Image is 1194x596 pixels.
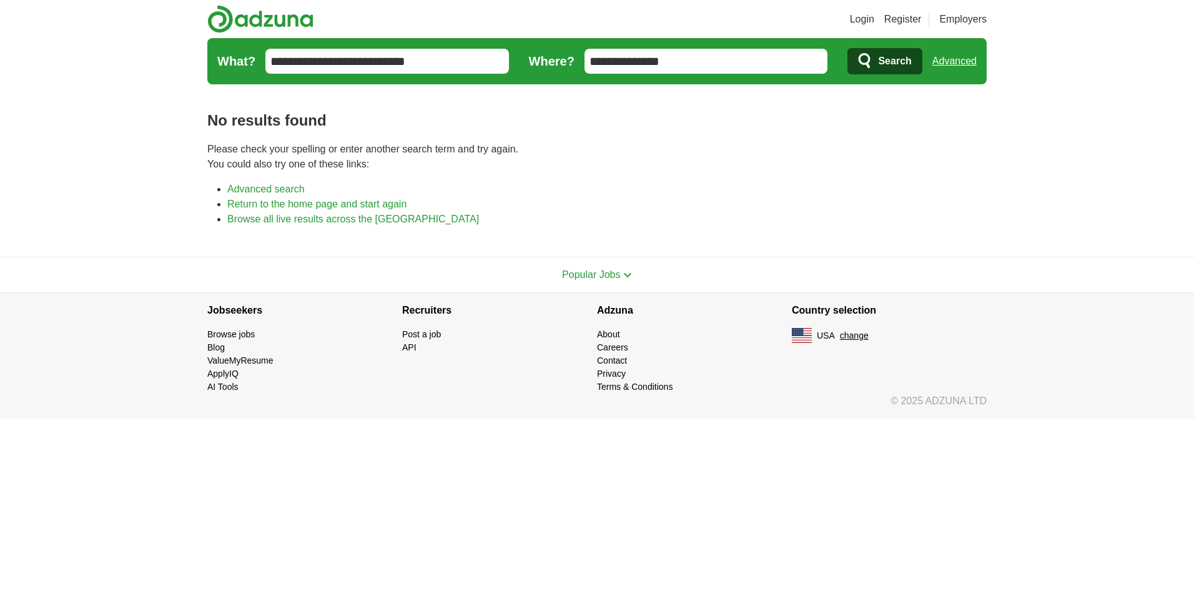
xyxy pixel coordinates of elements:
[402,329,441,339] a: Post a job
[597,369,626,379] a: Privacy
[939,12,987,27] a: Employers
[207,342,225,352] a: Blog
[402,342,417,352] a: API
[792,293,987,328] h4: Country selection
[207,382,239,392] a: AI Tools
[227,199,407,209] a: Return to the home page and start again
[227,184,305,194] a: Advanced search
[623,272,632,278] img: toggle icon
[529,52,575,71] label: Where?
[227,214,479,224] a: Browse all live results across the [GEOGRAPHIC_DATA]
[792,328,812,343] img: US flag
[207,142,987,172] p: Please check your spelling or enter another search term and try again. You could also try one of ...
[207,109,987,132] h1: No results found
[817,329,835,342] span: USA
[597,382,673,392] a: Terms & Conditions
[840,329,869,342] button: change
[847,48,922,74] button: Search
[597,342,628,352] a: Careers
[207,329,255,339] a: Browse jobs
[884,12,922,27] a: Register
[562,269,620,280] span: Popular Jobs
[878,49,911,74] span: Search
[850,12,874,27] a: Login
[207,5,313,33] img: Adzuna logo
[597,355,627,365] a: Contact
[597,329,620,339] a: About
[932,49,977,74] a: Advanced
[207,355,274,365] a: ValueMyResume
[217,52,255,71] label: What?
[197,394,997,419] div: © 2025 ADZUNA LTD
[207,369,239,379] a: ApplyIQ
